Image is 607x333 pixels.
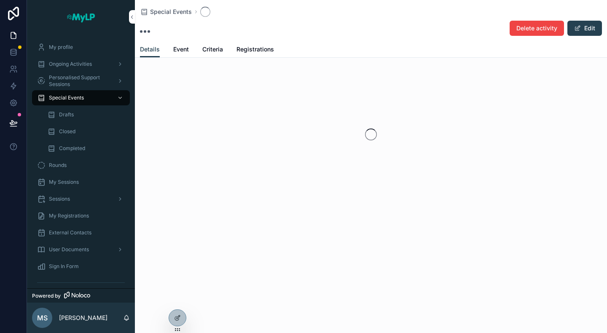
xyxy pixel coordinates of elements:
a: Drafts [42,107,130,122]
a: Sign In Form [32,259,130,274]
span: Special Events [49,94,84,101]
a: External Contacts [32,225,130,240]
a: Sessions [32,191,130,207]
a: User Documents [32,242,130,257]
a: Criteria [202,42,223,59]
span: My Sessions [49,179,79,185]
span: Event [173,45,189,54]
button: Edit [567,21,602,36]
span: My Registrations [49,212,89,219]
button: Delete activity [510,21,564,36]
span: Rounds [49,162,67,169]
span: Registrations [236,45,274,54]
span: Details [140,45,160,54]
p: [PERSON_NAME] [59,314,107,322]
span: Closed [59,128,75,135]
a: Closed [42,124,130,139]
span: Ongoing Activities [49,61,92,67]
a: Special Events [140,8,192,16]
span: Special Events [150,8,192,16]
span: Completed [59,145,85,152]
span: User Documents [49,246,89,253]
a: Rounds [32,158,130,173]
span: External Contacts [49,229,91,236]
span: Criteria [202,45,223,54]
span: Powered by [32,293,61,299]
span: Drafts [59,111,74,118]
span: My profile [49,44,73,51]
img: App logo [66,10,96,24]
a: Completed [42,141,130,156]
a: Event [173,42,189,59]
a: Registrations [236,42,274,59]
span: MS [37,313,48,323]
div: scrollable content [27,34,135,288]
a: Powered by [27,288,135,303]
span: Sessions [49,196,70,202]
a: Details [140,42,160,58]
a: My Sessions [32,175,130,190]
span: Delete activity [516,24,557,32]
span: Personalised Support Sessions [49,74,110,88]
a: My profile [32,40,130,55]
a: Ongoing Activities [32,56,130,72]
a: My Registrations [32,208,130,223]
span: Sign In Form [49,263,79,270]
a: Personalised Support Sessions [32,73,130,89]
a: Special Events [32,90,130,105]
